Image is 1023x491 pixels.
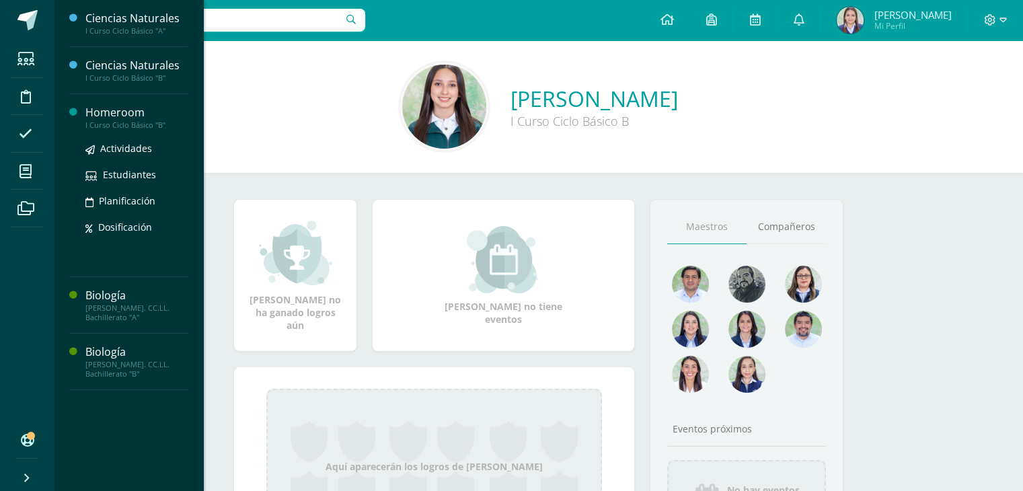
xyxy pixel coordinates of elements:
a: Estudiantes [85,167,188,182]
div: I Curso Ciclo Básico B [510,113,678,129]
div: I Curso Ciclo Básico "B" [85,120,188,130]
a: Dosificación [85,219,188,235]
div: Biología [85,344,188,360]
div: I Curso Ciclo Básico "A" [85,26,188,36]
a: Actividades [85,141,188,156]
a: [PERSON_NAME] [510,84,678,113]
a: Ciencias NaturalesI Curso Ciclo Básico "A" [85,11,188,36]
img: 9e1b7ce4e6aa0d8e84a9b74fa5951954.png [785,266,822,303]
a: Biología[PERSON_NAME]. CC.LL. Bachillerato "A" [85,288,188,322]
span: Planificación [99,194,155,207]
div: Eventos próximos [667,422,826,435]
div: [PERSON_NAME] no tiene eventos [437,226,571,326]
img: 1e7bfa517bf798cc96a9d855bf172288.png [672,266,709,303]
div: Ciencias Naturales [85,58,188,73]
span: Mi Perfil [874,20,951,32]
span: [PERSON_NAME] [874,8,951,22]
span: Actividades [100,142,152,155]
img: e0582db7cc524a9960c08d03de9ec803.png [728,356,765,393]
div: Biología [85,288,188,303]
a: Maestros [667,210,747,244]
a: HomeroomI Curso Ciclo Básico "B" [85,105,188,130]
img: 2928173b59948196966dad9e2036a027.png [785,311,822,348]
div: [PERSON_NAME] no ha ganado logros aún [248,219,343,332]
input: Busca un usuario... [63,9,365,32]
img: event_small.png [467,226,540,293]
div: Ciencias Naturales [85,11,188,26]
a: Ciencias NaturalesI Curso Ciclo Básico "B" [85,58,188,83]
a: Compañeros [747,210,826,244]
img: df570633fb19d6448c76aa50203b5348.png [402,65,486,149]
img: 38d188cc98c34aa903096de2d1c9671e.png [672,356,709,393]
div: Homeroom [85,105,188,120]
img: 479b577d4c74b4d5836b4337b33c934a.png [837,7,864,34]
img: d4e0c534ae446c0d00535d3bb96704e9.png [728,311,765,348]
div: [PERSON_NAME]. CC.LL. Bachillerato "B" [85,360,188,379]
span: Dosificación [98,221,152,233]
img: 421193c219fb0d09e137c3cdd2ddbd05.png [672,311,709,348]
div: I Curso Ciclo Básico "B" [85,73,188,83]
span: Estudiantes [103,168,156,181]
img: achievement_small.png [259,219,332,287]
div: [PERSON_NAME]. CC.LL. Bachillerato "A" [85,303,188,322]
img: 4179e05c207095638826b52d0d6e7b97.png [728,266,765,303]
a: Planificación [85,193,188,209]
a: Biología[PERSON_NAME]. CC.LL. Bachillerato "B" [85,344,188,379]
